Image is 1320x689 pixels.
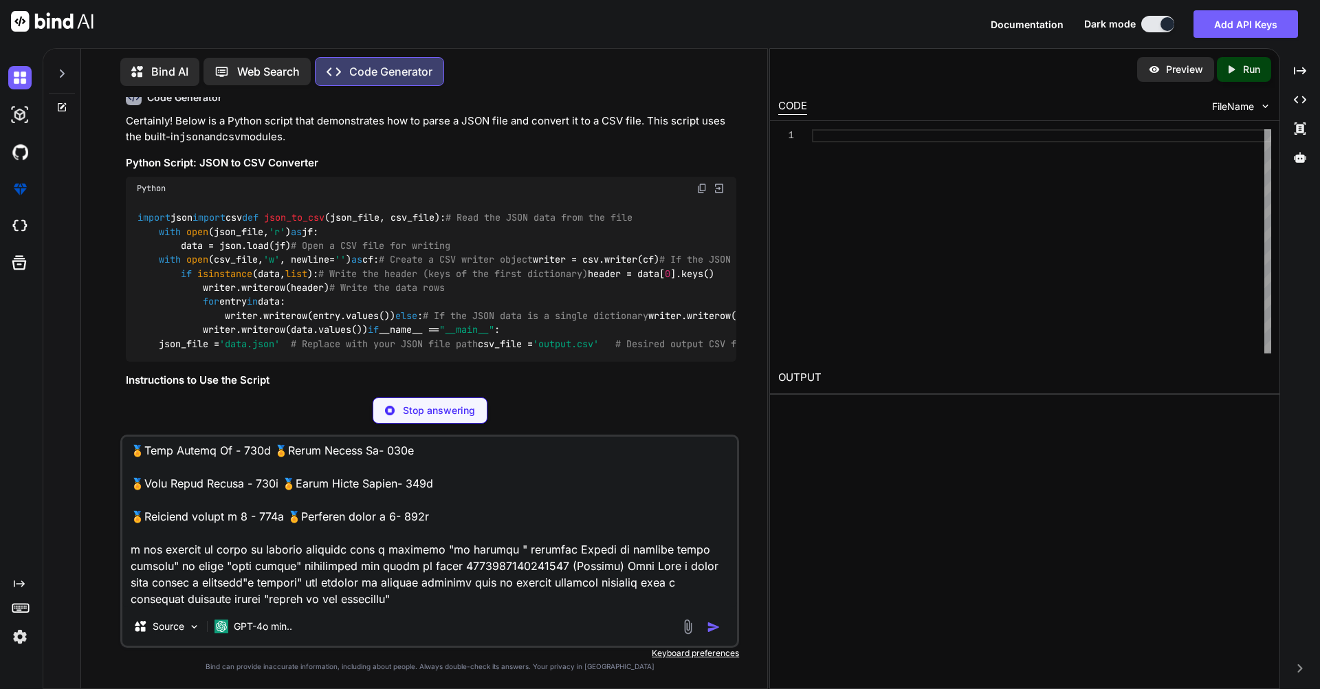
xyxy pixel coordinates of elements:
[707,620,720,634] img: icon
[8,140,32,164] img: githubDark
[1243,63,1260,76] p: Run
[329,281,445,294] span: # Write the data rows
[439,324,494,336] span: "__main__"
[203,296,219,308] span: for
[351,254,362,266] span: as
[263,254,280,266] span: 'w'
[264,212,324,224] span: json_to_csv
[222,130,241,144] code: csv
[159,254,181,266] span: with
[147,91,222,105] h6: Code Generator
[219,338,280,350] span: 'data.json'
[234,620,292,633] p: GPT-4o min..
[770,362,1279,394] h2: OUTPUT
[1259,100,1271,112] img: chevron down
[122,437,737,607] textarea: Loremi dolo sitame con adip eli sed doeiu tempo incididu "Utlab etdo" m 9 aliqua 5 eni adminimve(...
[179,130,204,144] code: json
[126,373,736,389] h3: Instructions to Use the Script
[1084,17,1136,31] span: Dark mode
[151,63,188,80] p: Bind AI
[335,254,346,266] span: ''
[126,155,736,171] h3: Python Script: JSON to CSV Converter
[242,212,258,224] span: def
[153,620,184,633] p: Source
[214,620,228,633] img: GPT-4o mini
[126,113,736,144] p: Certainly! Below is a Python script that demonstrates how to parse a JSON file and convert it to ...
[991,17,1064,32] button: Documentation
[186,254,208,266] span: open
[285,267,307,280] span: list
[192,212,225,224] span: import
[269,226,285,238] span: 'r'
[247,296,258,308] span: in
[680,619,696,635] img: attachment
[533,338,599,350] span: 'output.csv'
[8,103,32,127] img: darkAi-studio
[8,215,32,238] img: cloudideIcon
[395,309,417,322] span: else
[615,338,780,350] span: # Desired output CSV file path
[1193,10,1298,38] button: Add API Keys
[318,267,588,280] span: # Write the header (keys of the first dictionary)
[991,19,1064,30] span: Documentation
[713,182,725,195] img: Open in Browser
[11,11,93,32] img: Bind AI
[137,183,166,194] span: Python
[778,98,807,115] div: CODE
[159,226,181,238] span: with
[291,239,450,252] span: # Open a CSV file for writing
[349,63,432,80] p: Code Generator
[1212,100,1254,113] span: FileName
[8,625,32,648] img: settings
[423,309,648,322] span: # If the JSON data is a single dictionary
[291,338,478,350] span: # Replace with your JSON file path
[403,404,475,417] p: Stop answering
[197,267,252,280] span: isinstance
[445,212,632,224] span: # Read the JSON data from the file
[696,183,707,194] img: copy
[237,63,300,80] p: Web Search
[120,648,739,659] p: Keyboard preferences
[368,324,379,336] span: if
[120,661,739,672] p: Bind can provide inaccurate information, including about people. Always double-check its answers....
[1166,63,1203,76] p: Preview
[659,254,901,266] span: # If the JSON data is a list of dictionaries
[291,226,302,238] span: as
[778,129,794,142] div: 1
[330,212,434,224] span: json_file, csv_file
[8,177,32,201] img: premium
[1148,63,1160,76] img: preview
[181,267,192,280] span: if
[8,66,32,89] img: darkChat
[379,254,533,266] span: # Create a CSV writer object
[186,226,208,238] span: open
[137,212,170,224] span: import
[188,621,200,633] img: Pick Models
[665,267,670,280] span: 0
[137,210,1188,351] code: json csv ( ): (json_file, ) jf: data = json.load(jf) (csv_file, , newline= ) cf: writer = csv.wri...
